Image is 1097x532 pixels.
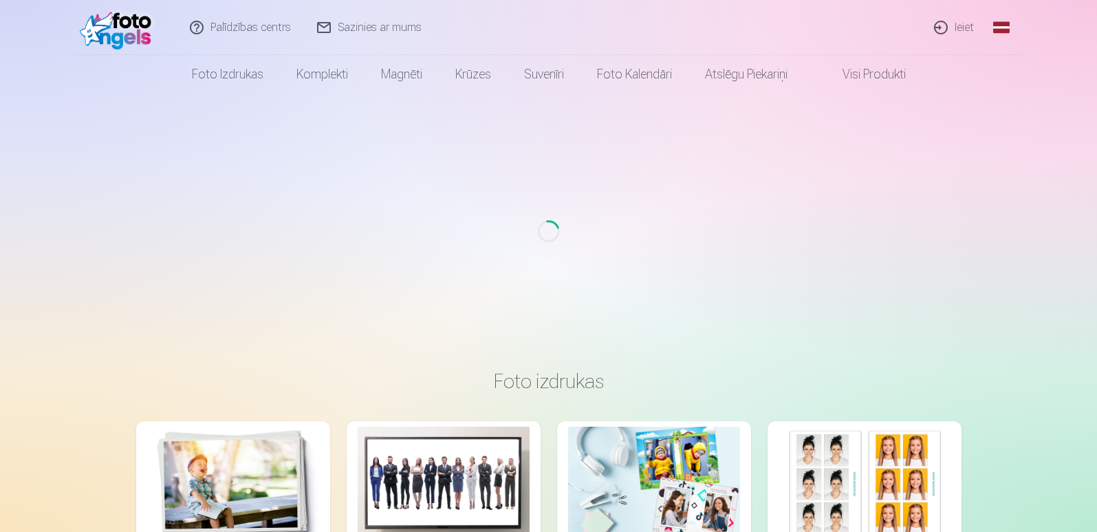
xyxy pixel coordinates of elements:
a: Magnēti [365,55,439,94]
a: Foto izdrukas [175,55,280,94]
a: Komplekti [280,55,365,94]
h3: Foto izdrukas [147,369,951,394]
a: Foto kalendāri [580,55,688,94]
a: Suvenīri [508,55,580,94]
img: /fa1 [80,6,159,50]
a: Krūzes [439,55,508,94]
a: Atslēgu piekariņi [688,55,804,94]
a: Visi produkti [804,55,922,94]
